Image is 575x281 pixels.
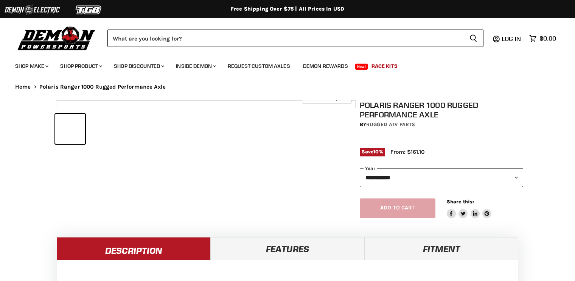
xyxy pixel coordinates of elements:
img: Demon Electric Logo 2 [4,3,61,17]
a: Shop Product [54,58,107,74]
span: Share this: [447,199,474,205]
span: $0.00 [539,35,556,42]
select: year [360,168,523,187]
span: From: $161.10 [390,148,424,155]
span: Save % [360,148,385,156]
button: Search [463,30,483,47]
form: Product [107,30,483,47]
img: Demon Powersports [15,25,98,52]
img: TGB Logo 2 [61,3,117,17]
a: Request Custom Axles [222,58,296,74]
aside: Share this: [447,198,492,219]
a: Log in [498,35,525,42]
input: Search [107,30,463,47]
span: 10 [373,149,379,155]
button: Polaris Ranger 1000 Rugged Performance Axle thumbnail [55,114,85,144]
ul: Main menu [9,55,554,74]
a: Rugged ATV Parts [366,121,415,128]
button: Polaris Ranger 1000 Rugged Performance Axle thumbnail [120,114,149,144]
a: Features [211,237,365,260]
div: by [360,120,523,129]
button: Polaris Ranger 1000 Rugged Performance Axle thumbnail [87,114,117,144]
span: Click to expand [306,95,348,101]
a: Description [57,237,211,260]
a: Home [15,84,31,90]
span: New! [355,64,368,70]
a: Fitment [364,237,518,260]
a: Race Kits [366,58,403,74]
h1: Polaris Ranger 1000 Rugged Performance Axle [360,100,523,119]
a: Shop Make [9,58,53,74]
a: Shop Discounted [108,58,169,74]
a: Demon Rewards [297,58,354,74]
span: Polaris Ranger 1000 Rugged Performance Axle [39,84,166,90]
span: Log in [502,35,521,42]
a: Inside Demon [170,58,221,74]
a: $0.00 [525,33,560,44]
